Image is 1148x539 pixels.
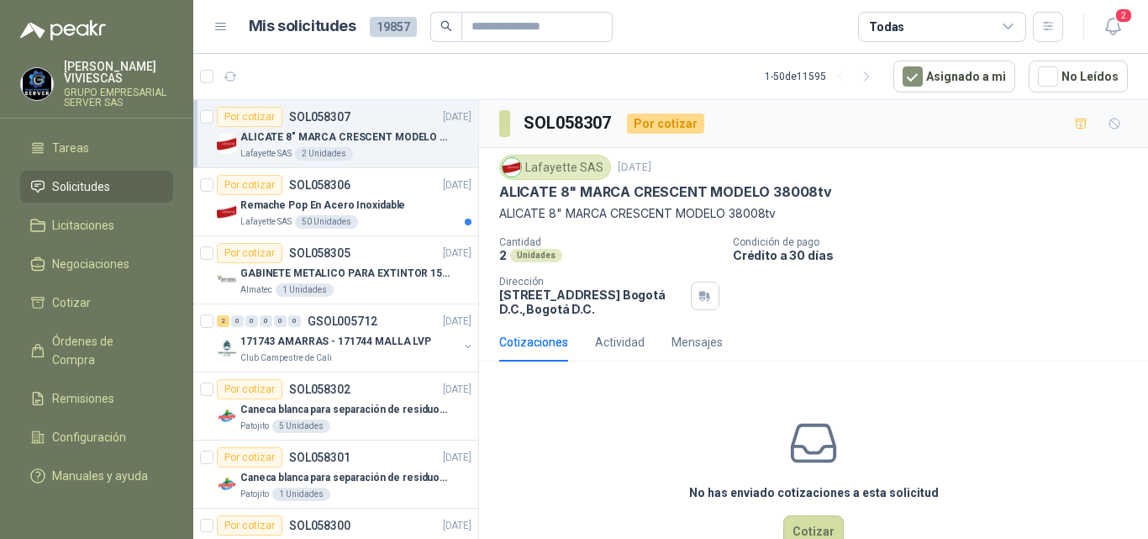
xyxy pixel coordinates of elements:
[443,314,471,330] p: [DATE]
[217,175,282,195] div: Por cotizar
[20,287,173,319] a: Cotizar
[276,283,334,297] div: 1 Unidades
[289,247,350,259] p: SOL058305
[217,311,475,365] a: 2 0 0 0 0 0 GSOL005712[DATE] Company Logo171743 AMARRAS - 171744 MALLA LVPClub Campestre de Cali
[217,406,237,426] img: Company Logo
[193,236,478,304] a: Por cotizarSOL058305[DATE] Company LogoGABINETE METALICO PARA EXTINTOR 15 LBAlmatec1 Unidades
[20,209,173,241] a: Licitaciones
[52,255,129,273] span: Negociaciones
[443,450,471,466] p: [DATE]
[52,389,114,408] span: Remisiones
[1029,61,1128,92] button: No Leídos
[618,160,651,176] p: [DATE]
[193,168,478,236] a: Por cotizarSOL058306[DATE] Company LogoRemache Pop En Acero InoxidableLafayette SAS50 Unidades
[499,155,611,180] div: Lafayette SAS
[52,428,126,447] span: Configuración
[20,460,173,492] a: Manuales y ayuda
[217,134,237,154] img: Company Logo
[733,236,1141,248] p: Condición de pago
[20,132,173,164] a: Tareas
[52,177,110,196] span: Solicitudes
[20,421,173,453] a: Configuración
[64,61,173,84] p: [PERSON_NAME] VIVIESCAS
[217,270,237,290] img: Company Logo
[240,198,405,214] p: Remache Pop En Acero Inoxidable
[893,61,1015,92] button: Asignado a mi
[240,351,332,365] p: Club Campestre de Cali
[240,129,450,145] p: ALICATE 8" MARCA CRESCENT MODELO 38008tv
[689,484,939,502] h3: No has enviado cotizaciones a esta solicitud
[440,20,452,32] span: search
[443,382,471,398] p: [DATE]
[52,332,157,369] span: Órdenes de Compra
[20,20,106,40] img: Logo peakr
[443,518,471,534] p: [DATE]
[289,520,350,531] p: SOL058300
[249,14,356,39] h1: Mis solicitudes
[295,147,353,161] div: 2 Unidades
[52,139,89,157] span: Tareas
[289,111,350,123] p: SOL058307
[245,315,258,327] div: 0
[510,249,562,262] div: Unidades
[21,68,53,100] img: Company Logo
[499,248,507,262] p: 2
[443,109,471,125] p: [DATE]
[260,315,272,327] div: 0
[240,283,272,297] p: Almatec
[499,236,719,248] p: Cantidad
[52,467,148,485] span: Manuales y ayuda
[217,202,237,222] img: Company Logo
[499,288,684,316] p: [STREET_ADDRESS] Bogotá D.C. , Bogotá D.C.
[765,63,880,90] div: 1 - 50 de 11595
[499,183,832,201] p: ALICATE 8" MARCA CRESCENT MODELO 38008tv
[217,447,282,468] div: Por cotizar
[733,248,1141,262] p: Crédito a 30 días
[240,402,450,418] p: Caneca blanca para separación de residuos 121 LT
[20,171,173,203] a: Solicitudes
[499,333,568,351] div: Cotizaciones
[289,179,350,191] p: SOL058306
[217,107,282,127] div: Por cotizar
[240,266,450,282] p: GABINETE METALICO PARA EXTINTOR 15 LB
[308,315,377,327] p: GSOL005712
[217,315,229,327] div: 2
[240,470,450,486] p: Caneca blanca para separación de residuos 10 LT
[289,452,350,463] p: SOL058301
[240,488,269,501] p: Patojito
[231,315,244,327] div: 0
[240,420,269,433] p: Patojito
[524,110,613,136] h3: SOL058307
[217,243,282,263] div: Por cotizar
[240,147,292,161] p: Lafayette SAS
[193,441,478,509] a: Por cotizarSOL058301[DATE] Company LogoCaneca blanca para separación de residuos 10 LTPatojito1 U...
[272,420,330,433] div: 5 Unidades
[217,474,237,494] img: Company Logo
[370,17,417,37] span: 19857
[20,383,173,415] a: Remisiones
[20,325,173,376] a: Órdenes de Compra
[443,177,471,193] p: [DATE]
[272,488,330,501] div: 1 Unidades
[1114,8,1133,24] span: 2
[499,204,1128,223] p: ALICATE 8" MARCA CRESCENT MODELO 38008tv
[295,215,358,229] div: 50 Unidades
[20,248,173,280] a: Negociaciones
[240,334,431,350] p: 171743 AMARRAS - 171744 MALLA LVP
[52,216,114,235] span: Licitaciones
[52,293,91,312] span: Cotizar
[595,333,645,351] div: Actividad
[240,215,292,229] p: Lafayette SAS
[503,158,521,177] img: Company Logo
[499,276,684,288] p: Dirección
[193,373,478,441] a: Por cotizarSOL058302[DATE] Company LogoCaneca blanca para separación de residuos 121 LTPatojito5 ...
[443,246,471,262] p: [DATE]
[288,315,301,327] div: 0
[289,383,350,395] p: SOL058302
[64,87,173,108] p: GRUPO EMPRESARIAL SERVER SAS
[869,18,904,36] div: Todas
[671,333,723,351] div: Mensajes
[1098,12,1128,42] button: 2
[217,515,282,536] div: Por cotizar
[274,315,287,327] div: 0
